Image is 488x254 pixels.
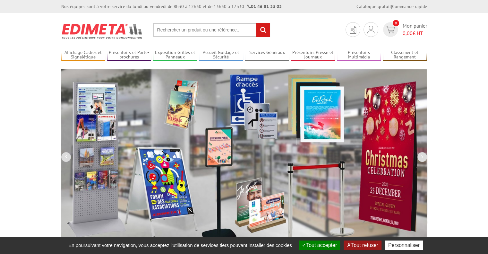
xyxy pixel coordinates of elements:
img: devis rapide [350,26,356,34]
a: Affichage Cadres et Signalétique [61,50,106,60]
div: | [356,3,427,10]
button: Personnaliser (fenêtre modale) [385,241,423,250]
img: Présentoir, panneau, stand - Edimeta - PLV, affichage, mobilier bureau, entreprise [61,19,143,43]
input: rechercher [256,23,270,37]
span: Mon panier [403,22,427,37]
strong: 01 46 81 33 03 [247,4,282,9]
img: devis rapide [386,26,395,33]
div: Nos équipes sont à votre service du lundi au vendredi de 8h30 à 12h30 et de 13h30 à 17h30 [61,3,282,10]
a: Présentoirs et Porte-brochures [107,50,151,60]
span: 0,00 [403,30,413,36]
a: Exposition Grilles et Panneaux [153,50,197,60]
a: Services Généraux [245,50,289,60]
a: Présentoirs Multimédia [337,50,381,60]
a: Commande rapide [392,4,427,9]
img: devis rapide [367,26,374,33]
span: 0 [393,20,399,26]
button: Tout refuser [344,241,381,250]
span: En poursuivant votre navigation, vous acceptez l'utilisation de services tiers pouvant installer ... [65,242,295,248]
a: Accueil Guidage et Sécurité [199,50,243,60]
button: Tout accepter [299,241,340,250]
a: Classement et Rangement [383,50,427,60]
span: € HT [403,30,427,37]
input: Rechercher un produit ou une référence... [153,23,270,37]
a: Présentoirs Presse et Journaux [291,50,335,60]
a: devis rapide 0 Mon panier 0,00€ HT [381,22,427,37]
a: Catalogue gratuit [356,4,391,9]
